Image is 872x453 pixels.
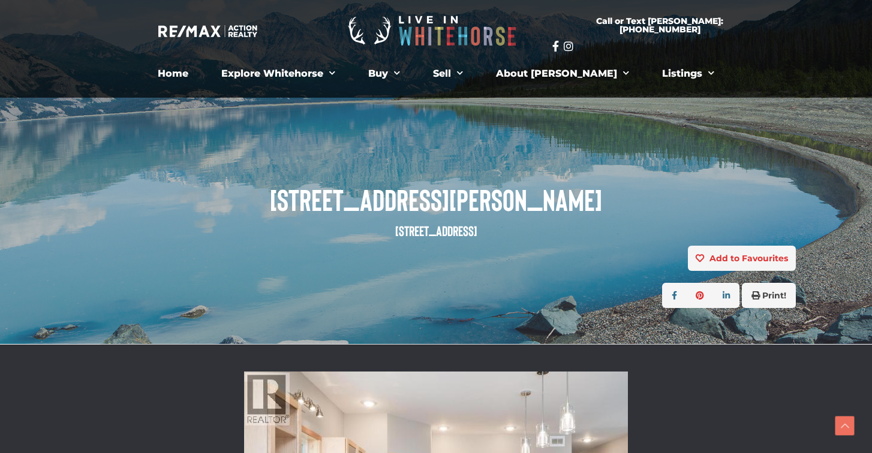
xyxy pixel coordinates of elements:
a: Listings [653,62,723,86]
strong: Add to Favourites [709,253,788,264]
button: Print! [742,283,796,308]
a: Home [149,62,197,86]
nav: Menu [106,62,766,86]
small: [STREET_ADDRESS] [395,222,477,239]
span: Call or Text [PERSON_NAME]: [PHONE_NUMBER] [567,17,753,34]
button: Add to Favourites [688,246,796,271]
a: Buy [359,62,409,86]
a: Explore Whitehorse [212,62,344,86]
strong: Print! [762,290,786,301]
span: [STREET_ADDRESS][PERSON_NAME] [76,183,796,216]
a: About [PERSON_NAME] [487,62,638,86]
a: Call or Text [PERSON_NAME]: [PHONE_NUMBER] [552,10,767,41]
a: Sell [424,62,472,86]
